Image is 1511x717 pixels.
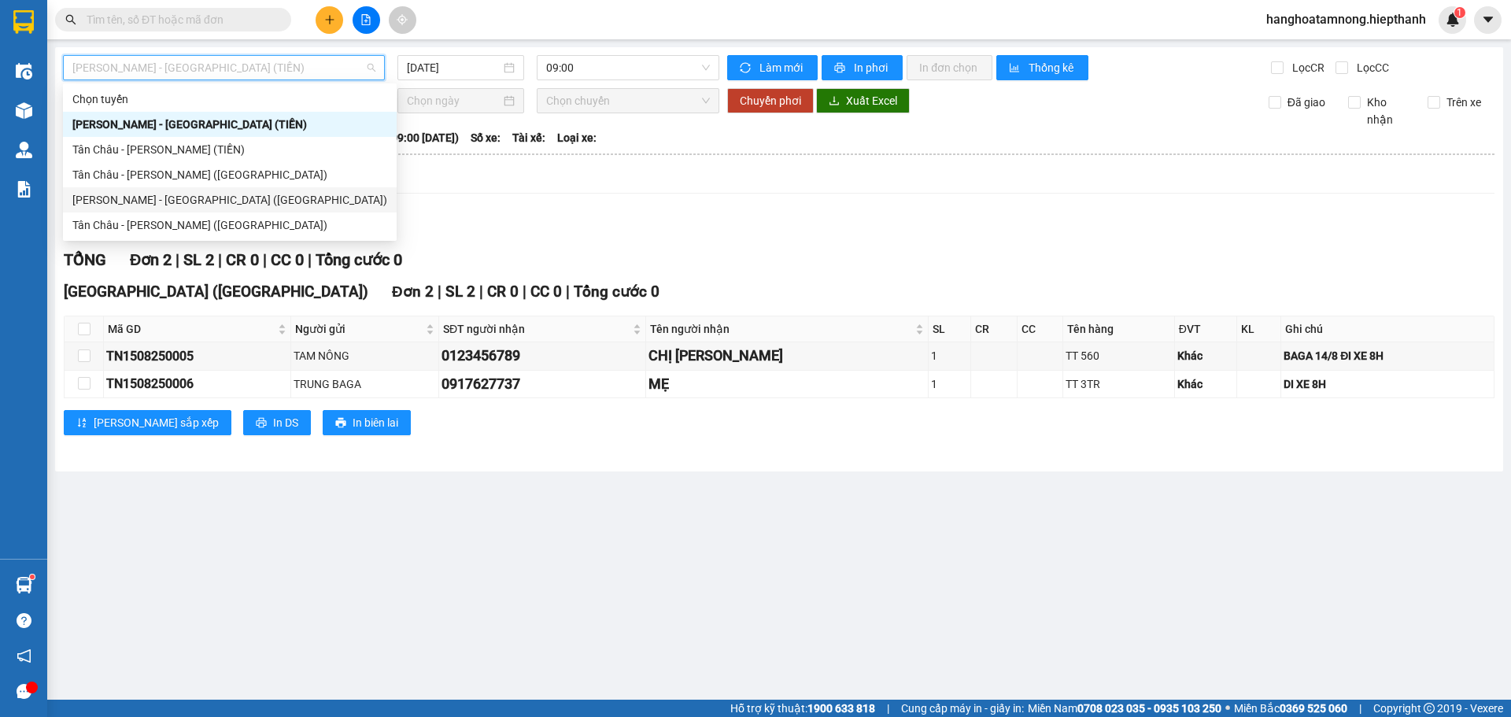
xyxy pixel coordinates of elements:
span: sync [740,62,753,75]
td: 0917627737 [439,371,646,398]
span: Người gửi [295,320,423,338]
div: TT 3TR [1066,375,1171,393]
span: CR 0 [487,283,519,301]
span: CC 0 [271,250,304,269]
img: solution-icon [16,181,32,198]
span: printer [335,417,346,430]
div: TAM NÔNG [294,347,436,364]
button: bar-chartThống kê [996,55,1088,80]
div: Khác [1177,347,1234,364]
span: caret-down [1481,13,1495,27]
strong: 0708 023 035 - 0935 103 250 [1077,702,1221,715]
div: Tân Châu - [PERSON_NAME] ([GEOGRAPHIC_DATA]) [72,216,387,234]
span: In biên lai [353,414,398,431]
th: CR [971,316,1018,342]
input: Tìm tên, số ĐT hoặc mã đơn [87,11,272,28]
span: Chọn chuyến [546,89,710,113]
span: | [438,283,441,301]
span: Trên xe [1440,94,1487,111]
th: SL [929,316,972,342]
td: 0123456789 [439,342,646,370]
td: CHỊ PHƯƠNG [646,342,929,370]
h2: TN1508250010 [9,113,127,139]
th: ĐVT [1175,316,1237,342]
div: 1 [931,375,969,393]
th: CC [1018,316,1064,342]
sup: 1 [1454,7,1465,18]
img: warehouse-icon [16,63,32,79]
th: Ghi chú [1281,316,1494,342]
span: Miền Nam [1028,700,1221,717]
span: Thống kê [1029,59,1076,76]
div: DI XE 8H [1284,375,1491,393]
span: Cung cấp máy in - giấy in: [901,700,1024,717]
span: | [218,250,222,269]
button: In đơn chọn [907,55,992,80]
b: Công Ty xe khách HIỆP THÀNH [53,13,183,108]
span: bar-chart [1009,62,1022,75]
span: notification [17,649,31,663]
span: [GEOGRAPHIC_DATA] ([GEOGRAPHIC_DATA]) [64,283,368,301]
div: CHỊ [PERSON_NAME] [648,345,925,367]
span: TỔNG [64,250,106,269]
div: Tân Châu - Hồ Chí Minh (Giường) [63,213,397,238]
span: | [479,283,483,301]
span: Hồ Chí Minh - Tân Châu (TIỀN) [72,56,375,79]
sup: 1 [30,575,35,579]
span: sort-ascending [76,417,87,430]
button: aim [389,6,416,34]
span: Tổng cước 0 [316,250,402,269]
div: MẸ [648,373,925,395]
span: file-add [360,14,371,25]
span: aim [397,14,408,25]
span: Loại xe: [557,129,597,146]
span: Chuyến: (09:00 [DATE]) [344,129,459,146]
span: 09:00 [546,56,710,79]
span: [PERSON_NAME] sắp xếp [94,414,219,431]
div: TT 560 [1066,347,1171,364]
div: Chọn tuyến [63,87,397,112]
span: copyright [1424,703,1435,714]
div: Tân Châu - Hồ Chí Minh (TIỀN) [63,137,397,162]
input: Chọn ngày [407,92,501,109]
button: printerIn biên lai [323,410,411,435]
button: file-add [353,6,380,34]
button: caret-down [1474,6,1502,34]
span: Lọc CR [1286,59,1327,76]
span: 1 [1457,7,1462,18]
div: TN1508250005 [106,346,288,366]
span: Tổng cước 0 [574,283,659,301]
span: Miền Bắc [1234,700,1347,717]
span: hanghoatamnong.hiepthanh [1254,9,1439,29]
h2: VP Nhận: [GEOGRAPHIC_DATA] [89,113,408,212]
strong: 0369 525 060 [1280,702,1347,715]
span: Hỗ trợ kỹ thuật: [730,700,875,717]
span: plus [324,14,335,25]
span: message [17,684,31,699]
div: TN1508250006 [106,374,288,394]
span: | [1359,700,1361,717]
span: Đã giao [1281,94,1332,111]
div: Hồ Chí Minh - Tân Châu (TIỀN) [63,112,397,137]
span: SL 2 [183,250,214,269]
div: [PERSON_NAME] - [GEOGRAPHIC_DATA] ([GEOGRAPHIC_DATA]) [72,191,387,209]
td: TN1508250005 [104,342,291,370]
div: Hồ Chí Minh - Tân Châu (Giường) [63,187,397,213]
span: SL 2 [445,283,475,301]
th: Tên hàng [1063,316,1174,342]
span: | [263,250,267,269]
span: Lọc CC [1350,59,1391,76]
th: KL [1237,316,1282,342]
span: search [65,14,76,25]
input: 15/08/2025 [407,59,501,76]
span: Làm mới [759,59,805,76]
span: printer [834,62,848,75]
span: | [308,250,312,269]
div: 0917627737 [441,373,643,395]
span: Xuất Excel [846,92,897,109]
td: MẸ [646,371,929,398]
button: sort-ascending[PERSON_NAME] sắp xếp [64,410,231,435]
span: download [829,95,840,108]
div: Chọn tuyến [72,91,387,108]
span: Kho nhận [1361,94,1416,128]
